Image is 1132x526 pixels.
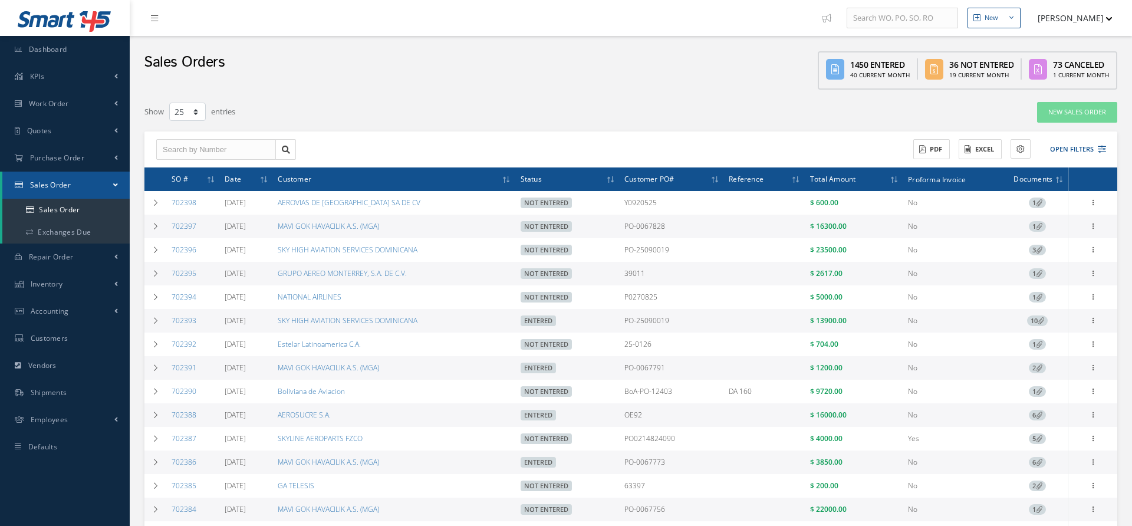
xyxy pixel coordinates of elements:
td: PO-25090019 [620,238,724,262]
td: PO-0067773 [620,451,724,474]
a: MAVI GOK HAVACILIK A.S. (MGA) [278,457,379,467]
span: Not Entered [521,245,572,255]
td: BoA-PO-12403 [620,380,724,403]
label: Show [144,101,164,118]
a: 1 [1029,386,1046,396]
span: $ 3850.00 [810,457,843,467]
a: Sales Order [2,172,130,199]
span: Status [521,173,542,184]
h2: Sales Orders [144,54,225,71]
span: 3 [1029,245,1046,255]
span: 1 [1029,268,1046,279]
input: Search WO, PO, SO, RO [847,8,958,29]
span: Entered [521,410,556,420]
span: Accounting [31,306,69,316]
span: Not Entered [521,292,572,303]
span: Customers [31,333,68,343]
td: No [903,474,1006,498]
a: SKY HIGH AVIATION SERVICES DOMINICANA [278,245,417,255]
a: NATIONAL AIRLINES [278,292,341,302]
span: Not Entered [521,433,572,444]
span: Not Entered [521,268,572,279]
span: Total Amount [810,173,855,184]
span: Not Entered [521,386,572,397]
td: [DATE] [220,285,273,309]
a: 702395 [172,268,196,278]
div: 36 Not Entered [949,58,1013,71]
a: MAVI GOK HAVACILIK A.S. (MGA) [278,504,379,514]
td: P0270825 [620,285,724,309]
a: 1 [1029,292,1046,302]
a: 2 [1029,363,1046,373]
td: No [903,498,1006,521]
span: Date [225,173,241,184]
span: Entered [521,315,556,326]
span: 1 [1029,292,1046,303]
span: Not Entered [521,339,572,350]
td: No [903,451,1006,474]
a: 702392 [172,339,196,349]
span: $ 23500.00 [810,245,847,255]
td: [DATE] [220,215,273,238]
a: 1 [1029,339,1046,349]
span: 1 [1029,386,1046,397]
span: 1 [1029,221,1046,232]
a: Sales Order [2,199,130,221]
span: $ 16000.00 [810,410,847,420]
a: 702397 [172,221,196,231]
td: [DATE] [220,333,273,356]
span: 6 [1029,457,1046,468]
span: KPIs [30,71,44,81]
a: 1 [1029,268,1046,278]
td: PO-25090019 [620,309,724,333]
td: [DATE] [220,356,273,380]
span: 2 [1029,481,1046,491]
a: 1 [1029,221,1046,231]
span: $ 200.00 [810,481,838,491]
td: [DATE] [220,403,273,427]
td: 63397 [620,474,724,498]
span: Inventory [31,279,63,289]
div: 1 Current Month [1053,71,1109,80]
a: Exchanges Due [2,221,130,244]
td: [DATE] [220,474,273,498]
td: No [903,309,1006,333]
span: Documents [1013,173,1052,184]
a: 1 [1029,504,1046,514]
span: 1 [1029,504,1046,515]
a: Estelar Latinoamerica C.A. [278,339,361,349]
div: 19 Current Month [949,71,1013,80]
a: 5 [1029,433,1046,443]
td: No [903,333,1006,356]
span: $ 9720.00 [810,386,843,396]
span: $ 13900.00 [810,315,847,326]
td: No [903,380,1006,403]
span: Quotes [27,126,52,136]
span: $ 16300.00 [810,221,847,231]
button: [PERSON_NAME] [1026,6,1113,29]
a: GA TELESIS [278,481,314,491]
div: 73 Canceled [1053,58,1109,71]
span: $ 4000.00 [810,433,843,443]
td: No [903,191,1006,215]
a: 702388 [172,410,196,420]
td: DA 160 [724,380,805,403]
a: 702384 [172,504,196,514]
td: PO-0067791 [620,356,724,380]
a: Boliviana de Aviacion [278,386,345,396]
td: [DATE] [220,498,273,521]
span: 6 [1029,410,1046,420]
td: [DATE] [220,451,273,474]
td: PO0214824090 [620,427,724,451]
a: 702393 [172,315,196,326]
span: Dashboard [29,44,67,54]
span: Customer [278,173,311,184]
td: No [903,285,1006,309]
span: Entered [521,363,556,373]
span: Proforma Invoice [908,173,966,185]
a: 702387 [172,433,196,443]
label: entries [211,101,235,118]
td: [DATE] [220,238,273,262]
a: 702390 [172,386,196,396]
td: No [903,403,1006,427]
